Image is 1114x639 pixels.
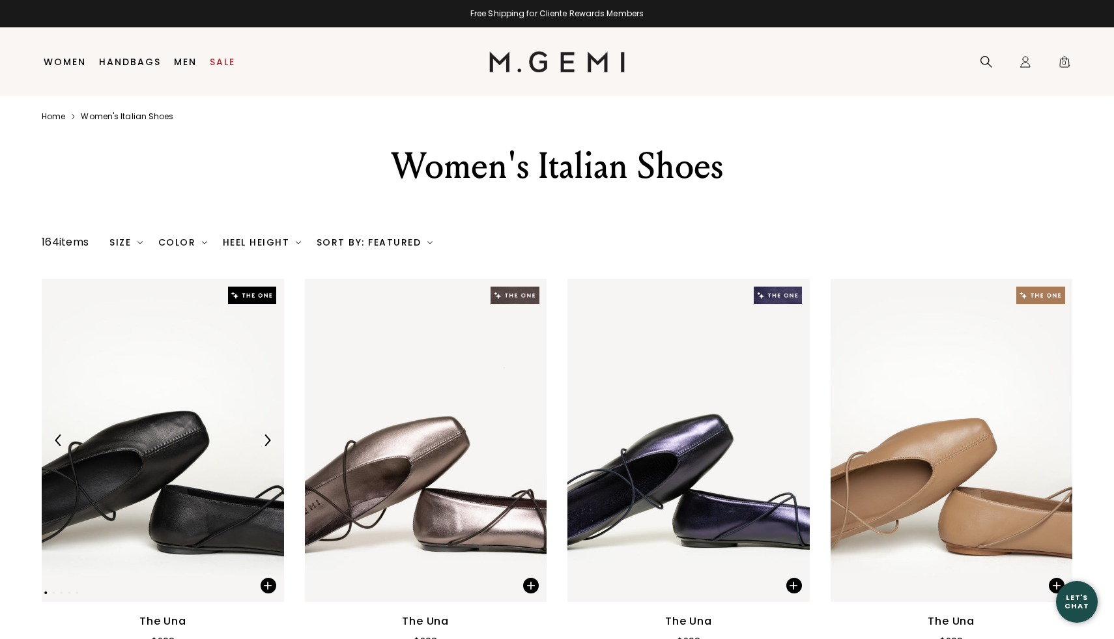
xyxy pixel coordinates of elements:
img: The Una [567,279,810,602]
div: Women's Italian Shoes [331,143,783,190]
img: M.Gemi [489,51,625,72]
div: Sort By: Featured [317,237,433,248]
div: The Una [139,614,186,629]
div: Heel Height [223,237,301,248]
img: chevron-down.svg [296,240,301,245]
img: The Una [42,279,284,602]
div: Let's Chat [1056,593,1098,610]
img: chevron-down.svg [202,240,207,245]
img: Previous Arrow [53,434,64,446]
div: 164 items [42,234,89,250]
div: The Una [928,614,975,629]
a: Men [174,57,197,67]
img: Next Arrow [261,434,273,446]
a: Women [44,57,86,67]
img: The Una [305,279,547,602]
a: Home [42,111,65,122]
img: chevron-down.svg [137,240,143,245]
img: chevron-down.svg [427,240,433,245]
img: The Una [831,279,1073,602]
div: Color [158,237,207,248]
div: The Una [402,614,449,629]
img: The One tag [228,287,276,304]
a: Women's italian shoes [81,111,173,122]
a: Handbags [99,57,161,67]
span: 0 [1058,58,1071,71]
div: The Una [665,614,712,629]
div: Size [109,237,143,248]
a: Sale [210,57,235,67]
img: The One tag [1016,287,1064,304]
